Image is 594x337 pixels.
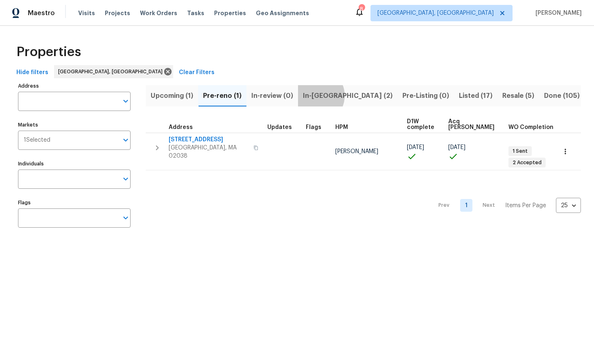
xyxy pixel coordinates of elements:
span: Maestro [28,9,55,17]
span: Properties [16,48,81,56]
span: Resale (5) [502,90,534,102]
span: [STREET_ADDRESS] [169,136,248,144]
button: Open [120,173,131,185]
label: Flags [18,200,131,205]
span: In-[GEOGRAPHIC_DATA] (2) [303,90,393,102]
span: Visits [78,9,95,17]
span: Acq [PERSON_NAME] [448,119,495,130]
div: 8 [359,5,364,13]
p: Items Per Page [505,201,546,210]
span: Work Orders [140,9,177,17]
span: [GEOGRAPHIC_DATA], [GEOGRAPHIC_DATA] [58,68,166,76]
span: 1 Sent [509,148,531,155]
span: Hide filters [16,68,48,78]
span: Projects [105,9,130,17]
span: WO Completion [508,124,553,130]
span: HPM [335,124,348,130]
span: [PERSON_NAME] [532,9,582,17]
span: 2 Accepted [509,159,545,166]
span: [GEOGRAPHIC_DATA], [GEOGRAPHIC_DATA] [377,9,494,17]
button: Open [120,95,131,107]
span: 1 Selected [24,137,50,144]
nav: Pagination Navigation [431,175,581,235]
span: Clear Filters [179,68,215,78]
span: [DATE] [448,145,465,150]
button: Clear Filters [176,65,218,80]
div: [GEOGRAPHIC_DATA], [GEOGRAPHIC_DATA] [54,65,173,78]
button: Open [120,134,131,146]
span: D1W complete [407,119,434,130]
label: Individuals [18,161,131,166]
span: Upcoming (1) [151,90,193,102]
span: In-review (0) [251,90,293,102]
button: Hide filters [13,65,52,80]
label: Address [18,84,131,88]
div: 25 [556,195,581,216]
span: Properties [214,9,246,17]
span: [GEOGRAPHIC_DATA], MA 02038 [169,144,248,160]
button: Open [120,212,131,224]
span: Pre-reno (1) [203,90,242,102]
a: Goto page 1 [460,199,472,212]
span: Tasks [187,10,204,16]
span: Geo Assignments [256,9,309,17]
span: Pre-Listing (0) [402,90,449,102]
span: [PERSON_NAME] [335,149,378,154]
label: Markets [18,122,131,127]
span: Address [169,124,193,130]
span: Listed (17) [459,90,492,102]
span: Updates [267,124,292,130]
span: Flags [306,124,321,130]
span: [DATE] [407,145,424,150]
span: Done (105) [544,90,580,102]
